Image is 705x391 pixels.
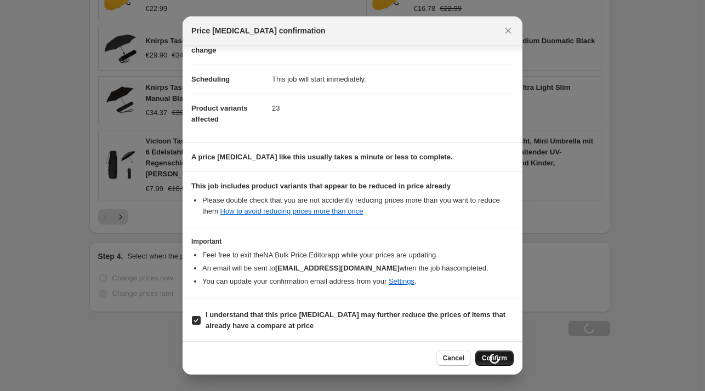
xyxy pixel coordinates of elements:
[206,311,505,330] b: I understand that this price [MEDICAL_DATA] may further reduce the prices of items that already h...
[272,94,514,123] dd: 23
[191,153,453,161] b: A price [MEDICAL_DATA] like this usually takes a minute or less to complete.
[272,65,514,94] dd: This job will start immediately.
[202,263,514,274] li: An email will be sent to when the job has completed .
[191,104,248,123] span: Product variants affected
[191,237,514,246] h3: Important
[275,264,400,272] b: [EMAIL_ADDRESS][DOMAIN_NAME]
[191,25,326,36] span: Price [MEDICAL_DATA] confirmation
[202,250,514,261] li: Feel free to exit the NA Bulk Price Editor app while your prices are updating.
[220,207,363,215] a: How to avoid reducing prices more than once
[191,75,230,83] span: Scheduling
[389,277,414,285] a: Settings
[501,23,516,38] button: Close
[443,354,464,363] span: Cancel
[191,182,451,190] b: This job includes product variants that appear to be reduced in price already
[202,276,514,287] li: You can update your confirmation email address from your .
[436,350,471,366] button: Cancel
[202,195,514,217] li: Please double check that you are not accidently reducing prices more than you want to reduce them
